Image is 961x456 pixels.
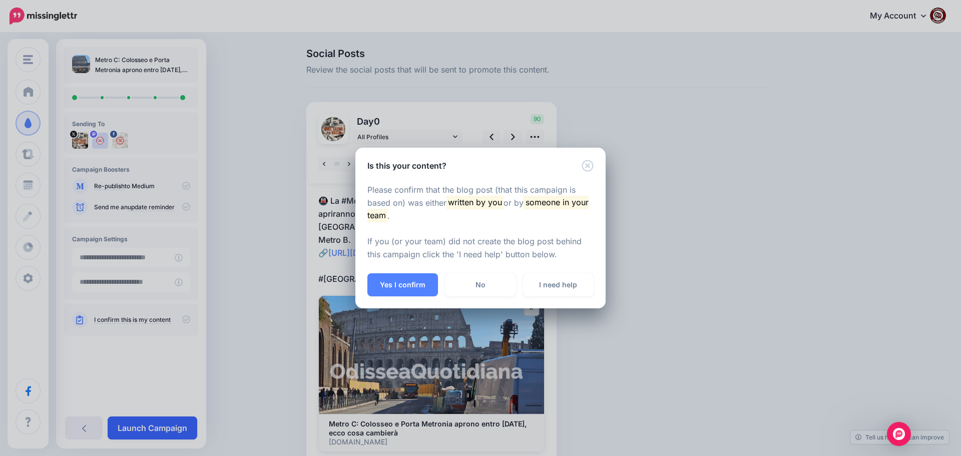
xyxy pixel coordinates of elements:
[367,160,446,172] h5: Is this your content?
[367,196,589,222] mark: someone in your team
[367,184,594,262] p: Please confirm that the blog post (that this campaign is based on) was either or by . If you (or ...
[367,273,438,296] button: Yes I confirm
[582,160,594,172] button: Close
[445,273,516,296] a: No
[523,273,594,296] a: I need help
[446,196,504,209] mark: written by you
[887,422,911,446] div: Open Intercom Messenger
